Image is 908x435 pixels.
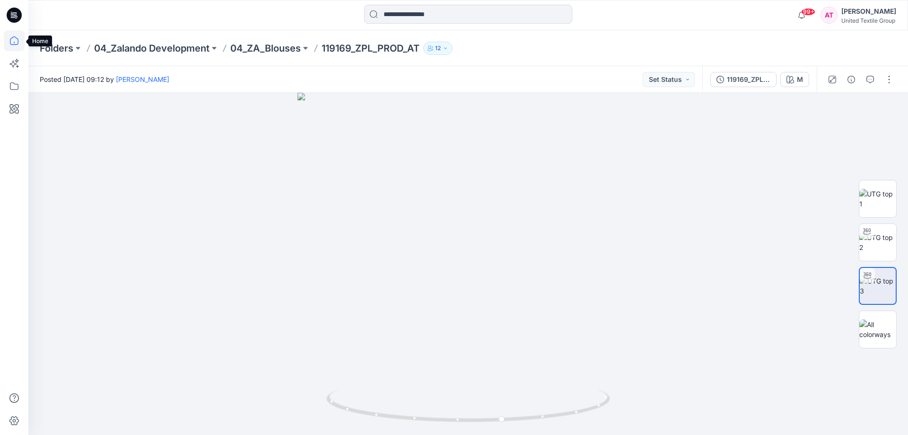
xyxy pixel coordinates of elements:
div: M [797,74,803,85]
a: Folders [40,42,73,55]
div: AT [821,7,838,24]
span: Posted [DATE] 09:12 by [40,74,169,84]
a: [PERSON_NAME] [116,75,169,83]
div: United Textile Group [841,17,896,24]
div: 119169_ZPL_PROD_AT [727,74,770,85]
img: UTG top 2 [859,232,896,252]
span: 99+ [801,8,815,16]
p: 119169_ZPL_PROD_AT [322,42,419,55]
a: 04_Zalando Development [94,42,210,55]
img: UTG top 1 [859,189,896,209]
button: 12 [423,42,453,55]
button: 119169_ZPL_PROD_AT [710,72,777,87]
p: 12 [435,43,441,53]
img: All colorways [859,320,896,339]
button: Details [844,72,859,87]
div: [PERSON_NAME] [841,6,896,17]
a: 04_ZA_Blouses [230,42,301,55]
button: M [780,72,809,87]
img: UTG top 3 [860,276,896,296]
